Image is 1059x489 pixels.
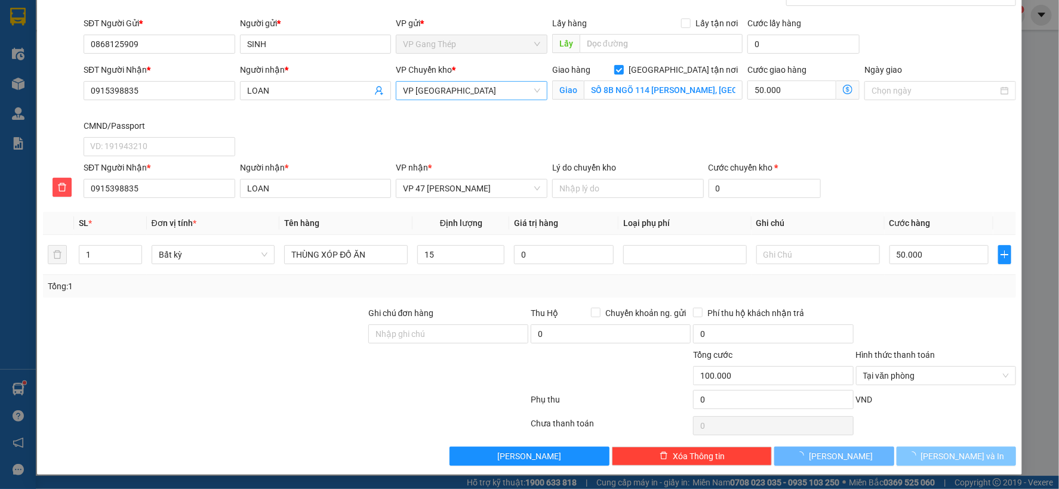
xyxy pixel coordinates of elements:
[403,179,540,197] span: VP 47 Trần Khát Chân
[673,450,725,463] span: Xóa Thông tin
[552,163,616,172] label: Lý do chuyển kho
[450,447,609,466] button: [PERSON_NAME]
[112,29,499,44] li: 271 - [PERSON_NAME] - [GEOGRAPHIC_DATA] - [GEOGRAPHIC_DATA]
[612,447,772,466] button: deleteXóa Thông tin
[843,85,852,94] span: dollar-circle
[747,81,836,100] input: Cước giao hàng
[48,245,67,264] button: delete
[396,17,547,30] div: VP gửi
[897,447,1016,466] button: [PERSON_NAME] và In
[15,15,104,75] img: logo.jpg
[552,65,590,75] span: Giao hàng
[552,18,587,28] span: Lấy hàng
[756,245,880,264] input: Ghi Chú
[584,81,743,100] input: Giao tận nơi
[863,367,1009,385] span: Tại văn phòng
[774,447,894,466] button: [PERSON_NAME]
[84,119,235,132] div: CMND/Passport
[747,35,860,54] input: Cước lấy hàng
[552,34,580,53] span: Lấy
[514,218,558,228] span: Giá trị hàng
[403,35,540,53] span: VP Gang Thép
[747,65,806,75] label: Cước giao hàng
[809,450,873,463] span: [PERSON_NAME]
[908,451,921,460] span: loading
[529,393,692,414] div: Phụ thu
[84,63,235,76] div: SĐT Người Nhận
[53,182,71,192] span: delete
[691,17,743,30] span: Lấy tận nơi
[624,63,743,76] span: [GEOGRAPHIC_DATA] tận nơi
[998,245,1011,264] button: plus
[864,65,902,75] label: Ngày giao
[747,18,801,28] label: Cước lấy hàng
[856,350,935,360] label: Hình thức thanh toán
[889,218,931,228] span: Cước hàng
[374,86,384,95] span: user-add
[15,81,161,101] b: GỬI : VP Gang Thép
[84,161,235,174] div: SĐT Người Nhận
[84,17,235,30] div: SĐT Người Gửi
[552,81,584,100] span: Giao
[48,280,409,293] div: Tổng: 1
[240,161,392,174] div: Người nhận
[396,65,452,75] span: VP Chuyển kho
[79,218,88,228] span: SL
[529,417,692,438] div: Chưa thanh toán
[368,308,434,318] label: Ghi chú đơn hàng
[709,161,821,174] div: Cước chuyển kho
[284,245,408,264] input: VD: Bàn, Ghế
[396,163,428,172] span: VP nhận
[552,179,704,198] input: Lý do chuyển kho
[796,451,809,460] span: loading
[514,245,613,264] input: 0
[403,82,540,100] span: VP Yên Bình
[531,308,558,318] span: Thu Hộ
[601,307,691,320] span: Chuyển khoản ng. gửi
[440,218,482,228] span: Định lượng
[618,212,752,235] th: Loại phụ phí
[498,450,562,463] span: [PERSON_NAME]
[152,218,196,228] span: Đơn vị tính
[84,179,235,198] input: SĐT người nhận
[872,84,998,97] input: Ngày giao
[240,63,392,76] div: Người nhận
[284,218,319,228] span: Tên hàng
[921,450,1005,463] span: [PERSON_NAME] và In
[53,178,72,197] button: delete
[660,451,668,461] span: delete
[159,246,268,264] span: Bất kỳ
[752,212,885,235] th: Ghi chú
[856,395,873,404] span: VND
[999,250,1011,259] span: plus
[240,179,392,198] input: Tên người nhận
[693,350,732,360] span: Tổng cước
[240,17,392,30] div: Người gửi
[703,307,809,320] span: Phí thu hộ khách nhận trả
[580,34,743,53] input: Dọc đường
[368,324,528,343] input: Ghi chú đơn hàng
